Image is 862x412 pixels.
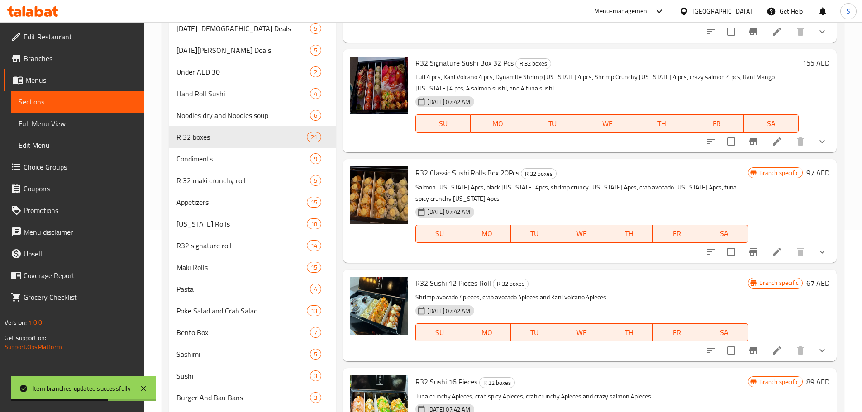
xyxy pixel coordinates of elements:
[176,262,307,273] span: Maki Rolls
[307,240,321,251] div: items
[176,23,310,34] span: [DATE] [DEMOGRAPHIC_DATA] Deals
[415,114,471,133] button: SU
[415,375,477,388] span: R32 Sushi 16 Pieces
[704,326,744,339] span: SA
[310,350,321,359] span: 5
[743,131,764,152] button: Branch-specific-item
[657,326,697,339] span: FR
[24,161,137,172] span: Choice Groups
[169,170,336,191] div: R 32 maki crunchy roll5
[525,114,580,133] button: TU
[4,47,144,69] a: Branches
[176,132,307,142] span: R 32 boxes
[310,45,321,56] div: items
[25,75,137,85] span: Menus
[176,175,310,186] span: R 32 maki crunchy roll
[790,21,811,43] button: delete
[806,166,829,179] h6: 97 AED
[169,365,336,387] div: Sushi3
[756,169,802,177] span: Branch specific
[511,225,558,243] button: TU
[4,178,144,199] a: Coupons
[169,83,336,104] div: Hand Roll Sushi4
[700,225,748,243] button: SA
[415,391,748,402] p: Tuna crunchy 4pieces, crab spicy 4pieces, crab crunchy 4pieces and crazy salmon 4pieces
[756,279,802,287] span: Branch specific
[514,227,555,240] span: TU
[748,117,795,130] span: SA
[756,378,802,386] span: Branch specific
[350,277,408,335] img: R32 Sushi 12 Pieces Roll
[790,340,811,361] button: delete
[24,31,137,42] span: Edit Restaurant
[605,225,653,243] button: TH
[4,26,144,47] a: Edit Restaurant
[307,307,321,315] span: 13
[584,117,631,130] span: WE
[176,392,310,403] div: Burger And Bau Bans
[169,278,336,300] div: Pasta4
[310,46,321,55] span: 5
[176,218,307,229] div: California Rolls
[310,24,321,33] span: 5
[169,191,336,213] div: Appetizers15
[169,387,336,408] div: Burger And Bau Bans3
[176,66,310,77] span: Under AED 30
[415,276,491,290] span: R32 Sushi 12 Pieces Roll
[24,248,137,259] span: Upsell
[467,326,507,339] span: MO
[4,221,144,243] a: Menu disclaimer
[722,242,741,261] span: Select to update
[24,205,137,216] span: Promotions
[700,323,748,341] button: SA
[722,341,741,360] span: Select to update
[169,213,336,235] div: [US_STATE] Rolls18
[743,340,764,361] button: Branch-specific-item
[692,6,752,16] div: [GEOGRAPHIC_DATA]
[514,326,555,339] span: TU
[310,153,321,164] div: items
[169,256,336,278] div: Maki Rolls15
[307,220,321,228] span: 18
[28,317,42,328] span: 1.0.0
[790,131,811,152] button: delete
[4,69,144,91] a: Menus
[4,265,144,286] a: Coverage Report
[169,61,336,83] div: Under AED 302
[415,71,799,94] p: Lufi 4 pcs, Kani Volcano 4 pcs, Dynamite Shrimp [US_STATE] 4 pcs, Shrimp Crunchy [US_STATE] 4 pcs...
[5,317,27,328] span: Version:
[176,153,310,164] span: Condiments
[811,241,833,263] button: show more
[350,57,408,114] img: R32 Signature Sushi Box 32 Pcs
[310,349,321,360] div: items
[5,341,62,353] a: Support.OpsPlatform
[4,156,144,178] a: Choice Groups
[169,104,336,126] div: Noodles dry and Noodles soup6
[310,370,321,381] div: items
[176,349,310,360] span: Sashimi
[722,132,741,151] span: Select to update
[722,22,741,41] span: Select to update
[310,328,321,337] span: 7
[471,114,525,133] button: MO
[806,375,829,388] h6: 89 AED
[4,199,144,221] a: Promotions
[24,227,137,237] span: Menu disclaimer
[463,225,511,243] button: MO
[176,327,310,338] span: Bento Box
[558,225,606,243] button: WE
[817,345,828,356] svg: Show Choices
[310,66,321,77] div: items
[562,326,602,339] span: WE
[169,148,336,170] div: Condiments9
[521,169,556,179] span: R 32 boxes
[811,340,833,361] button: show more
[11,91,144,113] a: Sections
[562,227,602,240] span: WE
[307,263,321,272] span: 15
[176,305,307,316] span: Poke Salad and Crab Salad
[307,305,321,316] div: items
